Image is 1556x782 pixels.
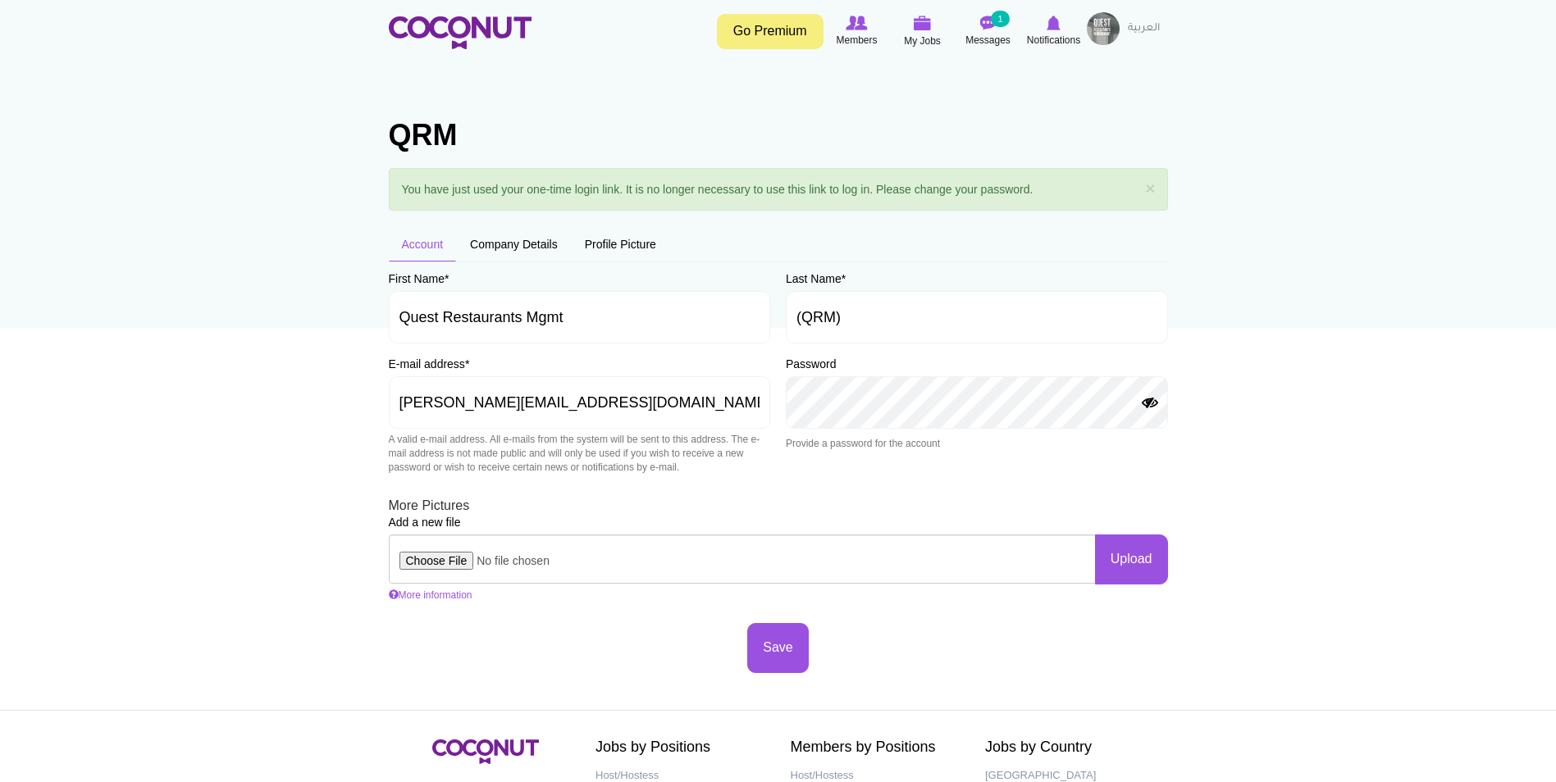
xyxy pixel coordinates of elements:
img: Coconut [432,739,539,764]
button: Upload [1095,534,1168,584]
h1: QRM [389,119,1168,152]
img: My Jobs [914,16,932,30]
div: You have just used your one-time login link. It is no longer necessary to use this link to log in... [389,168,1168,211]
span: This field is required. [465,357,469,371]
button: Save [747,623,808,673]
h2: Members by Positions [791,739,961,756]
label: Last Name [786,271,846,287]
label: Add a new file [389,514,461,530]
a: Go Premium [717,14,824,49]
a: Notifications Notifications [1021,12,1087,50]
h2: Jobs by Positions [595,739,766,756]
span: This field is required. [445,272,449,285]
a: More information [389,589,472,601]
label: E-mail address [389,356,470,372]
a: Messages Messages 1 [956,12,1021,50]
a: My Jobs My Jobs [890,12,956,51]
span: My Jobs [904,33,941,49]
h2: Jobs by Country [985,739,1156,756]
img: Messages [980,16,997,30]
small: 1 [991,11,1009,27]
label: Password [786,356,836,372]
span: This field is required. [842,272,846,285]
a: Profile Picture [572,227,669,261]
label: First Name [389,271,449,287]
span: Messages [965,32,1011,48]
span: Notifications [1027,32,1080,48]
div: Provide a password for the account [786,437,1168,451]
a: Browse Members Members [824,12,890,50]
img: Browse Members [846,16,867,30]
div: A valid e-mail address. All e-mails from the system will be sent to this address. The e-mail addr... [389,433,771,475]
a: Back to Profile [1093,189,1167,205]
img: Home [389,16,532,49]
span: Members [836,32,877,48]
a: Account [389,227,457,261]
input: Last Name [786,291,1168,343]
button: Show Password [1140,397,1160,410]
input: First Name [389,291,771,343]
a: Company Details [457,227,571,261]
img: Notifications [1047,16,1061,30]
a: العربية [1120,12,1168,45]
span: More Pictures [389,498,470,512]
a: × [1145,180,1155,197]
